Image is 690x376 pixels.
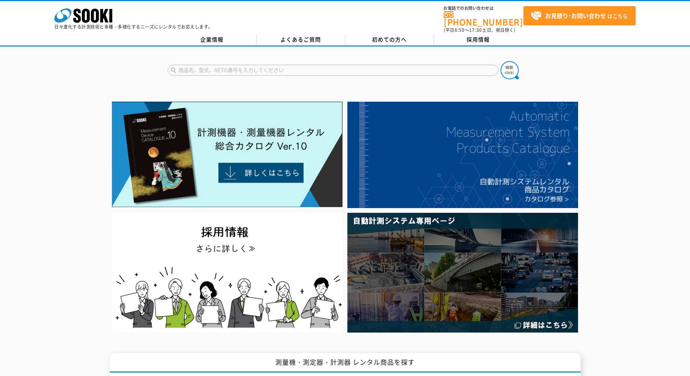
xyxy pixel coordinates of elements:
[168,65,498,76] input: 商品名、型式、NETIS番号を入力してください
[112,213,343,333] img: SOOKI recruit
[54,25,213,29] p: 日々進化する計測技術と多種・多様化するニーズにレンタルでお応えします。
[110,353,581,373] h1: 測量機・測定器・計測器 レンタル商品を探す
[455,27,465,33] span: 8:50
[444,6,523,10] span: お電話でのお問い合わせは
[501,61,519,79] img: btn_search.png
[469,27,482,33] span: 17:30
[444,11,523,26] a: [PHONE_NUMBER]
[444,27,515,33] span: (平日 ～ 土日、祝日除く)
[347,102,578,208] img: 自動計測システムカタログ
[256,34,345,45] a: よくあるご質問
[345,34,434,45] a: 初めての方へ
[168,34,256,45] a: 企業情報
[347,213,578,333] img: 自動計測システム専用ページ
[545,11,606,20] strong: お見積り･お問い合わせ
[523,6,636,25] a: お見積り･お問い合わせはこちら
[434,34,523,45] a: 採用情報
[372,35,407,43] span: 初めての方へ
[112,102,343,207] img: Catalog Ver10
[531,10,628,21] span: はこちら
